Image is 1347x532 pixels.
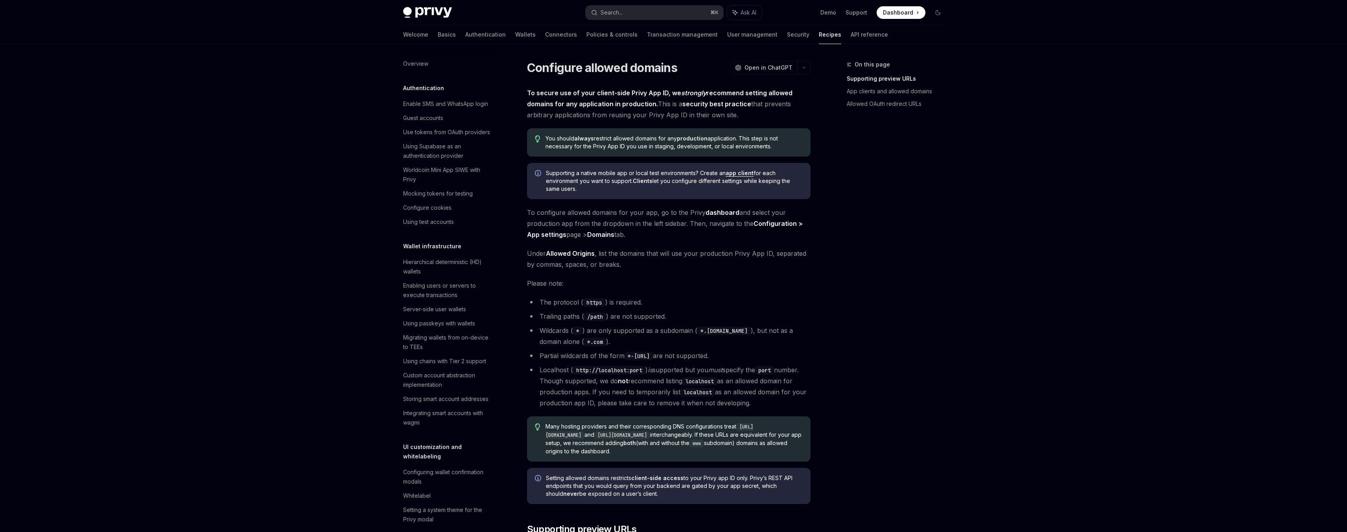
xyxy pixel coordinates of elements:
[730,61,797,74] button: Open in ChatGPT
[625,352,653,360] code: *-[URL]
[677,135,708,142] strong: production
[515,25,536,44] a: Wallets
[710,9,719,16] span: ⌘ K
[846,9,867,17] a: Support
[438,25,456,44] a: Basics
[397,57,498,71] a: Overview
[527,364,811,408] li: Localhost ( ) supported but you specify the number. Though supported, we do recommend listing as ...
[403,113,443,123] div: Guest accounts
[403,491,431,501] div: Whitelabel
[397,465,498,489] a: Configuring wallet confirmation modals
[631,475,684,481] strong: client-side access
[601,8,623,17] div: Search...
[403,357,486,366] div: Using chains with Tier 2 support
[403,319,475,328] div: Using passkeys with wallets
[583,298,605,307] code: https
[535,475,543,483] svg: Info
[403,203,451,212] div: Configure cookies
[397,368,498,392] a: Custom account abstraction implementation
[855,60,890,69] span: On this page
[546,169,803,193] span: Supporting a native mobile app or local test environments? Create an for each environment you wan...
[682,377,717,386] code: localhost
[403,408,493,427] div: Integrating smart accounts with wagmi
[755,366,774,375] code: port
[397,503,498,526] a: Setting a system theme for the Privy modal
[587,231,614,238] strong: Domains
[465,25,506,44] a: Authentication
[744,64,792,72] span: Open in ChatGPT
[403,165,493,184] div: Worldcoin Mini App SIWE with Privy
[397,111,498,125] a: Guest accounts
[397,392,498,406] a: Storing smart account addresses
[697,327,751,335] code: *.[DOMAIN_NAME]
[545,423,802,455] span: Many hosting providers and their corresponding DNS configurations treat and interchangeably. If t...
[883,9,913,17] span: Dashboard
[741,9,756,17] span: Ask AI
[397,215,498,229] a: Using test accounts
[847,98,951,110] a: Allowed OAuth redirect URLs
[727,25,778,44] a: User management
[681,89,706,97] em: strongly
[397,97,498,111] a: Enable SMS and WhatsApp login
[618,377,628,385] strong: not
[584,312,606,321] code: /path
[527,311,811,322] li: Trailing paths ( ) are not supported.
[647,25,718,44] a: Transaction management
[563,490,579,497] strong: never
[851,25,888,44] a: API reference
[527,87,811,120] span: This is a that prevents arbitrary applications from reusing your Privy App ID in their own site.
[397,406,498,430] a: Integrating smart accounts with wagmi
[397,331,498,354] a: Migrating wallets from on-device to TEEs
[403,467,493,486] div: Configuring wallet confirmation modals
[706,209,739,216] strong: dashboard
[573,366,645,375] code: http://localhost:port
[403,333,493,352] div: Migrating wallets from on-device to TEEs
[397,255,498,279] a: Hierarchical deterministic (HD) wallets
[819,25,841,44] a: Recipes
[586,6,723,20] button: Search...⌘K
[932,6,944,19] button: Toggle dark mode
[680,388,715,397] code: localhost
[397,316,498,331] a: Using passkeys with wallets
[397,302,498,316] a: Server-side user wallets
[820,9,836,17] a: Demo
[403,281,493,300] div: Enabling users or servers to execute transactions
[403,127,490,137] div: Use tokens from OAuth providers
[397,201,498,215] a: Configure cookies
[594,431,650,439] code: [URL][DOMAIN_NAME]
[397,163,498,187] a: Worldcoin Mini App SIWE with Privy
[545,423,753,439] code: [URL][DOMAIN_NAME]
[726,170,754,177] a: app client
[527,61,677,75] h1: Configure allowed domains
[527,297,811,308] li: The protocol ( ) is required.
[403,257,493,276] div: Hierarchical deterministic (HD) wallets
[397,489,498,503] a: Whitelabel
[403,505,493,524] div: Setting a system theme for the Privy modal
[403,25,428,44] a: Welcome
[403,217,454,227] div: Using test accounts
[527,207,811,240] span: To configure allowed domains for your app, go to the Privy and select your production app from th...
[403,305,466,314] div: Server-side user wallets
[403,189,473,198] div: Mocking tokens for testing
[706,209,739,217] a: dashboard
[545,25,577,44] a: Connectors
[403,371,493,390] div: Custom account abstraction implementation
[623,440,636,446] strong: both
[545,135,802,150] span: You should restrict allowed domains for any application. This step is not necessary for the Privy...
[527,278,811,289] span: Please note:
[546,249,595,257] strong: Allowed Origins
[397,354,498,368] a: Using chains with Tier 2 support
[787,25,809,44] a: Security
[397,139,498,163] a: Using Supabase as an authentication provider
[584,338,606,346] code: *.com
[527,350,811,361] li: Partial wildcards of the form are not supported.
[689,440,704,447] code: www
[648,366,652,374] em: is
[403,142,493,161] div: Using Supabase as an authentication provider
[403,242,461,251] h5: Wallet infrastructure
[535,135,540,142] svg: Tip
[682,100,751,108] strong: security best practice
[403,59,428,68] div: Overview
[574,135,594,142] strong: always
[397,187,498,201] a: Mocking tokens for testing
